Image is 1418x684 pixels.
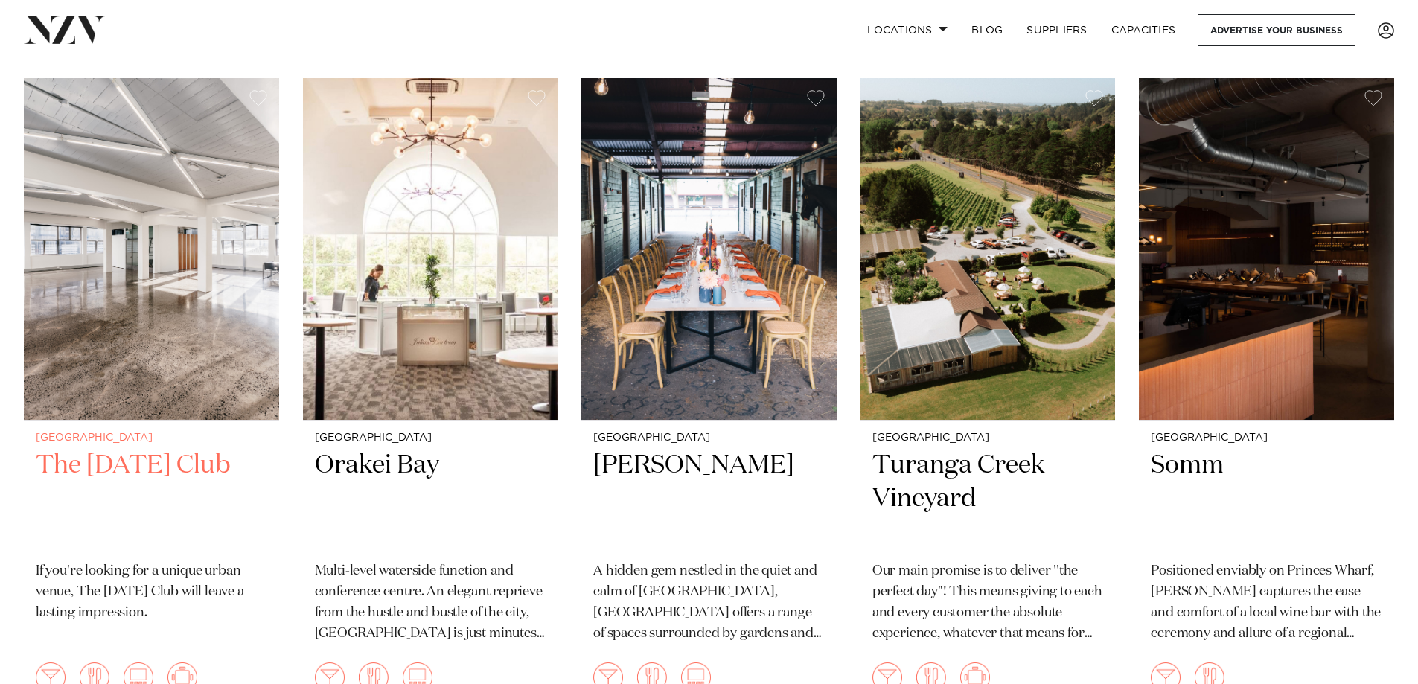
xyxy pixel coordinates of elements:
h2: Somm [1151,449,1382,549]
a: SUPPLIERS [1015,14,1099,46]
p: Multi-level waterside function and conference centre. An elegant reprieve from the hustle and bus... [315,561,546,645]
a: Locations [855,14,959,46]
small: [GEOGRAPHIC_DATA] [315,432,546,444]
h2: Turanga Creek Vineyard [872,449,1104,549]
a: BLOG [959,14,1015,46]
small: [GEOGRAPHIC_DATA] [593,432,825,444]
small: [GEOGRAPHIC_DATA] [36,432,267,444]
p: A hidden gem nestled in the quiet and calm of [GEOGRAPHIC_DATA], [GEOGRAPHIC_DATA] offers a range... [593,561,825,645]
h2: Orakei Bay [315,449,546,549]
p: Positioned enviably on Princes Wharf, [PERSON_NAME] captures the ease and comfort of a local wine... [1151,561,1382,645]
h2: [PERSON_NAME] [593,449,825,549]
a: Capacities [1099,14,1188,46]
small: [GEOGRAPHIC_DATA] [872,432,1104,444]
p: If you're looking for a unique urban venue, The [DATE] Club will leave a lasting impression. [36,561,267,624]
p: Our main promise is to deliver ''the perfect day"! This means giving to each and every customer t... [872,561,1104,645]
img: nzv-logo.png [24,16,105,43]
h2: The [DATE] Club [36,449,267,549]
small: [GEOGRAPHIC_DATA] [1151,432,1382,444]
a: Advertise your business [1198,14,1355,46]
